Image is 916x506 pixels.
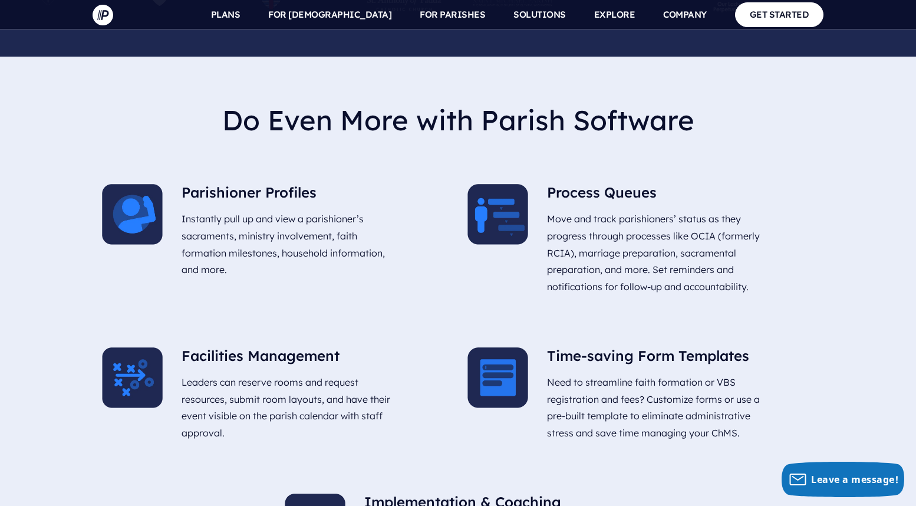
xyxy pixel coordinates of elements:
[782,462,904,497] button: Leave a message!
[182,369,401,446] p: Leaders can reserve rooms and request resources, submit room layouts, and have their event visibl...
[182,206,401,283] p: Instantly pull up and view a parishioner’s sacraments, ministry involvement, faith formation mile...
[467,184,528,245] img: Process Queues - Illustration
[547,347,767,369] h5: Time-saving Form Templates
[547,206,767,300] p: Move and track parishioners’ status as they progress through processes like OCIA (formerly RCIA),...
[811,473,898,486] span: Leave a message!
[102,184,163,245] img: Parishioner Profiles - Illustration
[547,184,767,206] h5: Process Queues
[547,369,767,446] p: Need to streamline faith formation or VBS registration and fees? Customize forms or use a pre-bui...
[182,347,401,369] h5: Facilities Management
[735,2,824,27] a: GET STARTED
[102,94,814,146] h2: Do Even More with Parish Software
[102,347,163,408] img: Facilities Management - Illustration
[467,347,528,408] img: Time-saving Form Templates - Illustration
[182,184,401,206] h5: Parishioner Profiles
